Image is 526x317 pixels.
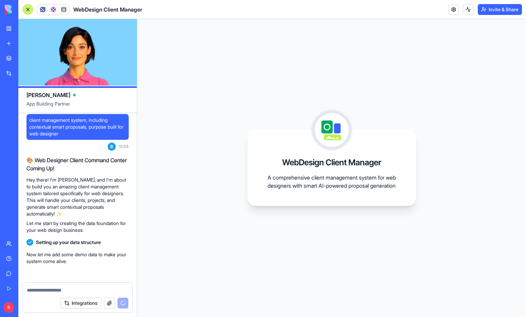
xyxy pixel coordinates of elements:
span: WebDesign Client Manager [73,5,142,14]
img: logo [5,5,47,14]
button: Invite & Share [478,4,522,15]
h2: 🎨 Web Designer Client Command Center Coming Up! [26,156,129,172]
span: App Building Partner [26,100,129,113]
span: B [108,143,116,151]
span: [PERSON_NAME] [26,91,70,99]
p: A comprehensive client management system for web designers with smart AI-powered proposal generation [264,173,400,190]
span: B [3,302,14,313]
span: Setting up your data structure [36,239,101,246]
h3: WebDesign Client Manager [282,157,381,168]
span: client management system, including contextual smart proposals, purpose built for web designer [29,117,126,137]
p: Now let me add some demo data to make your system come alive: [26,251,129,265]
p: Hey there! I'm [PERSON_NAME], and I'm about to build you an amazing client management system tail... [26,176,129,217]
iframe: Intercom notifications message [97,266,233,314]
p: Let me start by creating the data foundation for your web design business: [26,220,129,234]
span: 16:54 [119,144,129,149]
button: Integrations [60,298,101,309]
